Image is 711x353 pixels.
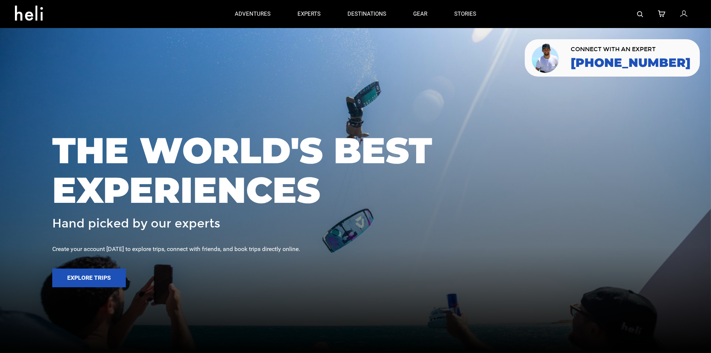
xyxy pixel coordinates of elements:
img: contact our team [530,42,561,74]
span: THE WORLD'S BEST EXPERIENCES [52,131,659,210]
p: destinations [347,10,386,18]
button: Explore Trips [52,269,126,287]
div: Create your account [DATE] to explore trips, connect with friends, and book trips directly online. [52,245,659,254]
p: experts [297,10,321,18]
p: adventures [235,10,271,18]
a: [PHONE_NUMBER] [571,56,690,69]
span: CONNECT WITH AN EXPERT [571,46,690,52]
img: search-bar-icon.svg [637,11,643,17]
span: Hand picked by our experts [52,217,220,230]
